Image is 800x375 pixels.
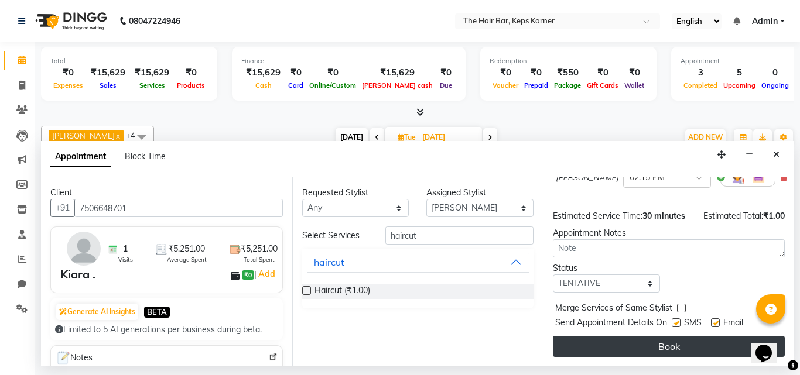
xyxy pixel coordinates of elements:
[306,66,359,80] div: ₹0
[490,66,521,80] div: ₹0
[437,81,455,90] span: Due
[553,227,785,239] div: Appointment Notes
[314,255,344,269] div: haircut
[720,81,758,90] span: Upcoming
[136,81,168,90] span: Services
[688,133,723,142] span: ADD NEW
[30,5,110,37] img: logo
[336,128,368,146] span: [DATE]
[521,66,551,80] div: ₹0
[174,81,208,90] span: Products
[720,66,758,80] div: 5
[490,81,521,90] span: Voucher
[758,66,792,80] div: 0
[252,81,275,90] span: Cash
[129,5,180,37] b: 08047224946
[723,316,743,331] span: Email
[257,267,277,281] a: Add
[703,211,763,221] span: Estimated Total:
[307,252,529,273] button: haircut
[50,56,208,66] div: Total
[126,130,144,140] span: +4
[751,328,788,363] iframe: chat widget
[553,262,660,274] div: Status
[167,255,207,264] span: Average Spent
[50,81,86,90] span: Expenses
[359,81,436,90] span: [PERSON_NAME] cash
[359,66,436,80] div: ₹15,629
[642,211,685,221] span: 30 minutes
[763,211,785,221] span: ₹1.00
[758,81,792,90] span: Ongoing
[174,66,208,80] div: ₹0
[306,81,359,90] span: Online/Custom
[752,15,778,27] span: Admin
[125,151,166,161] span: Block Time
[123,243,128,255] span: 1
[436,66,456,80] div: ₹0
[751,170,765,184] img: Interior.png
[168,243,205,255] span: ₹5,251.00
[551,66,584,80] div: ₹550
[385,226,534,245] input: Search by service name
[302,187,409,199] div: Requested Stylist
[768,146,785,164] button: Close
[553,211,642,221] span: Estimated Service Time:
[685,129,726,146] button: ADD NEW
[56,350,93,366] span: Notes
[285,81,306,90] span: Card
[621,66,647,80] div: ₹0
[556,172,618,184] span: [PERSON_NAME]
[621,81,647,90] span: Wallet
[584,66,621,80] div: ₹0
[553,336,785,357] button: Book
[86,66,130,80] div: ₹15,629
[242,270,254,280] span: ₹0
[115,131,120,140] a: x
[74,199,283,217] input: Search by Name/Mobile/Email/Code
[395,133,419,142] span: Tue
[97,81,119,90] span: Sales
[684,316,702,331] span: SMS
[118,255,133,264] span: Visits
[555,302,672,316] span: Merge Services of Same Stylist
[52,131,115,140] span: [PERSON_NAME]
[50,146,111,167] span: Appointment
[584,81,621,90] span: Gift Cards
[60,266,95,283] div: Kiara .
[426,187,534,199] div: Assigned Stylist
[241,243,278,255] span: ₹5,251.00
[681,81,720,90] span: Completed
[730,170,744,184] img: Hairdresser.png
[241,66,285,80] div: ₹15,629
[293,229,377,242] div: Select Services
[419,129,477,146] input: 2025-10-07
[50,187,283,199] div: Client
[56,304,138,320] button: Generate AI Insights
[681,66,720,80] div: 3
[50,199,75,217] button: +91
[67,232,101,266] img: avatar
[314,284,370,299] span: Haircut (₹1.00)
[555,316,667,331] span: Send Appointment Details On
[551,81,584,90] span: Package
[130,66,174,80] div: ₹15,629
[254,267,277,281] span: |
[50,66,86,80] div: ₹0
[144,307,170,318] span: BETA
[241,56,456,66] div: Finance
[521,81,551,90] span: Prepaid
[55,324,278,336] div: Limited to 5 AI generations per business during beta.
[490,56,647,66] div: Redemption
[285,66,306,80] div: ₹0
[244,255,275,264] span: Total Spent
